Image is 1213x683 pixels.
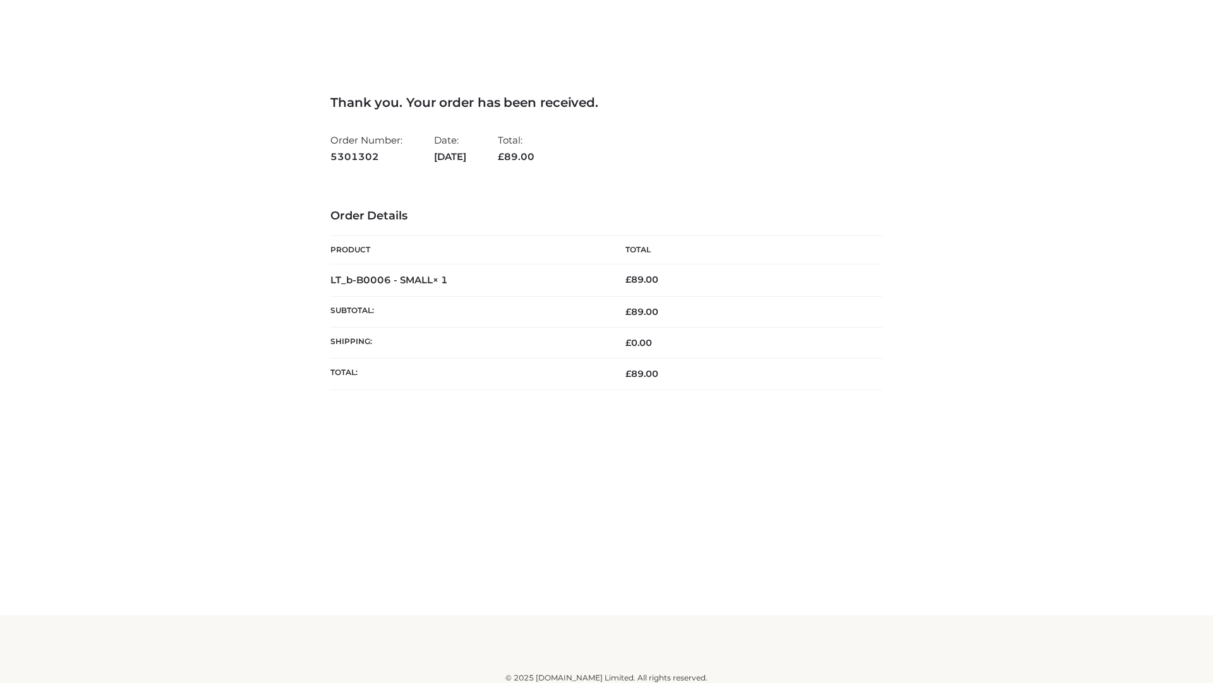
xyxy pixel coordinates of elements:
[330,209,883,223] h3: Order Details
[625,368,658,379] span: 89.00
[330,359,606,390] th: Total:
[498,129,534,168] li: Total:
[330,95,883,110] h3: Thank you. Your order has been received.
[330,149,402,165] strong: 5301302
[625,274,631,285] span: £
[606,236,883,264] th: Total
[330,296,606,327] th: Subtotal:
[330,236,606,264] th: Product
[625,337,631,348] span: £
[330,328,606,359] th: Shipping:
[498,151,534,163] span: 89.00
[330,274,448,286] strong: LT_b-B0006 - SMALL
[498,151,504,163] span: £
[625,368,631,379] span: £
[625,306,658,317] span: 89.00
[625,337,652,348] bdi: 0.00
[330,129,402,168] li: Order Number:
[434,149,466,165] strong: [DATE]
[434,129,466,168] li: Date:
[625,274,658,285] bdi: 89.00
[433,274,448,286] strong: × 1
[625,306,631,317] span: £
